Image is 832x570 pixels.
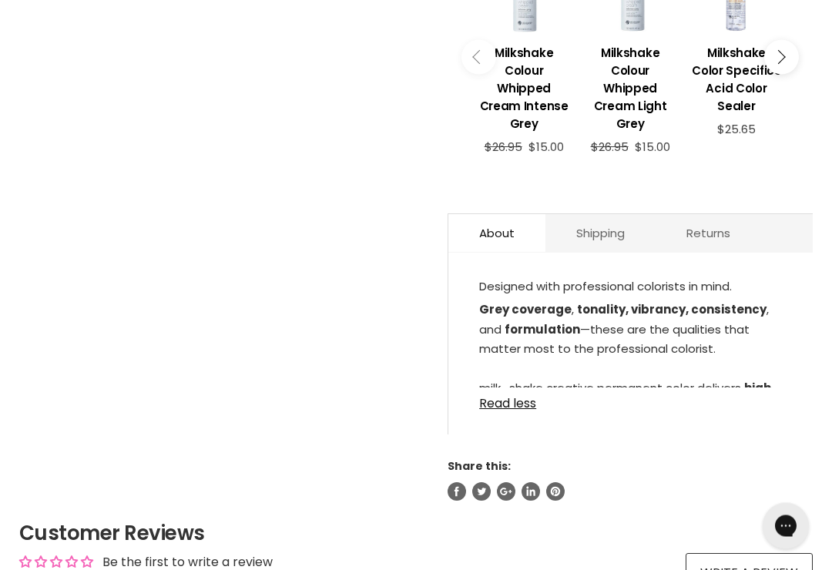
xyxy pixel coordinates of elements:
[717,122,756,138] span: $25.65
[545,215,656,253] a: Shipping
[19,520,813,548] h2: Customer Reviews
[479,277,782,300] p: Designed with professional colorists in mind.
[755,498,817,555] iframe: Gorgias live chat messenger
[485,139,522,156] span: $26.95
[528,139,564,156] span: $15.00
[505,322,580,338] strong: formulation
[656,215,761,253] a: Returns
[478,33,569,141] a: View product:Milkshake Colour Whipped Cream Intense Grey
[448,215,545,253] a: About
[577,302,767,318] strong: tonality, vibrancy, consistency
[585,33,676,141] a: View product:Milkshake Colour Whipped Cream Light Grey
[591,139,629,156] span: $26.95
[585,45,676,133] h3: Milkshake Colour Whipped Cream Light Grey
[691,45,782,116] h3: Milkshake Color Specifics Acid Color Sealer
[448,459,511,474] span: Share this:
[448,460,813,501] aside: Share this:
[635,139,670,156] span: $15.00
[479,388,782,411] a: Read less
[691,33,782,123] a: View product:Milkshake Color Specifics Acid Color Sealer
[479,302,572,318] strong: Grey coverage
[478,45,569,133] h3: Milkshake Colour Whipped Cream Intense Grey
